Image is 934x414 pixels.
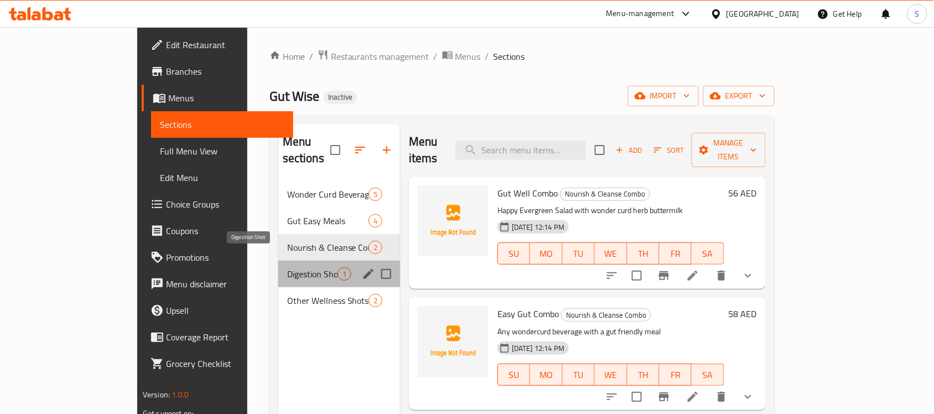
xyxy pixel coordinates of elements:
[166,38,284,51] span: Edit Restaurant
[563,364,595,386] button: TU
[331,50,429,63] span: Restaurants management
[324,92,357,102] span: Inactive
[632,246,655,262] span: TH
[287,188,369,201] span: Wonder Curd Beverages
[535,367,558,383] span: MO
[696,367,719,383] span: SA
[369,241,382,254] div: items
[599,262,625,289] button: sort-choices
[347,137,373,163] span: Sort sections
[735,262,761,289] button: show more
[703,86,775,106] button: export
[418,306,489,377] img: Easy Gut Combo
[660,242,692,265] button: FR
[142,32,293,58] a: Edit Restaurant
[497,185,558,201] span: Gut Well Combo
[142,271,293,297] a: Menu disclaimer
[530,364,562,386] button: MO
[168,91,284,105] span: Menus
[735,384,761,410] button: show more
[561,308,651,322] div: Nourish & Cleanse Combo
[497,364,530,386] button: SU
[418,185,489,256] img: Gut Well Combo
[434,50,438,63] li: /
[278,181,400,208] div: Wonder Curd Beverages5
[561,188,650,200] span: Nourish & Cleanse Combo
[625,264,648,287] span: Select to update
[627,242,660,265] button: TH
[651,142,687,159] button: Sort
[151,111,293,138] a: Sections
[625,385,648,408] span: Select to update
[535,246,558,262] span: MO
[628,86,699,106] button: import
[278,287,400,314] div: Other Wellness Shots2
[599,367,622,383] span: WE
[142,350,293,377] a: Grocery Checklist
[502,246,526,262] span: SU
[741,269,755,282] svg: Show Choices
[166,224,284,237] span: Coupons
[708,262,735,289] button: delete
[588,138,611,162] span: Select section
[338,269,351,280] span: 1
[692,133,766,167] button: Manage items
[166,304,284,317] span: Upsell
[686,269,699,282] a: Edit menu item
[497,242,530,265] button: SU
[560,188,650,201] div: Nourish & Cleanse Combo
[599,384,625,410] button: sort-choices
[338,267,351,281] div: items
[654,144,684,157] span: Sort
[712,89,766,103] span: export
[507,343,569,354] span: [DATE] 12:14 PM
[455,141,586,160] input: search
[369,294,382,307] div: items
[606,7,674,20] div: Menu-management
[595,364,627,386] button: WE
[142,191,293,218] a: Choice Groups
[727,8,800,20] div: [GEOGRAPHIC_DATA]
[651,262,677,289] button: Branch-specific-item
[278,261,400,287] div: Digestion Shot1edit
[567,246,590,262] span: TU
[166,357,284,370] span: Grocery Checklist
[686,390,699,403] a: Edit menu item
[287,267,338,281] span: Digestion Shot
[160,171,284,184] span: Edit Menu
[562,309,651,322] span: Nourish & Cleanse Combo
[497,306,559,322] span: Easy Gut Combo
[369,242,382,253] span: 2
[696,246,719,262] span: SA
[497,204,724,218] p: Happy Evergreen Salad with wonder curd herb buttermilk
[651,384,677,410] button: Branch-specific-item
[485,50,489,63] li: /
[360,266,377,282] button: edit
[595,242,627,265] button: WE
[160,144,284,158] span: Full Menu View
[324,138,347,162] span: Select all sections
[309,50,313,63] li: /
[324,91,357,104] div: Inactive
[664,246,687,262] span: FR
[660,364,692,386] button: FR
[729,306,757,322] h6: 58 AED
[287,241,369,254] span: Nourish & Cleanse Combo
[287,294,369,307] span: Other Wellness Shots
[729,185,757,201] h6: 56 AED
[611,142,647,159] button: Add
[611,142,647,159] span: Add item
[143,387,170,402] span: Version:
[269,49,775,64] nav: breadcrumb
[741,390,755,403] svg: Show Choices
[614,144,644,157] span: Add
[700,136,757,164] span: Manage items
[283,133,330,167] h2: Menu sections
[530,242,562,265] button: MO
[287,214,369,227] div: Gut Easy Meals
[692,364,724,386] button: SA
[172,387,189,402] span: 1.0.0
[369,216,382,226] span: 4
